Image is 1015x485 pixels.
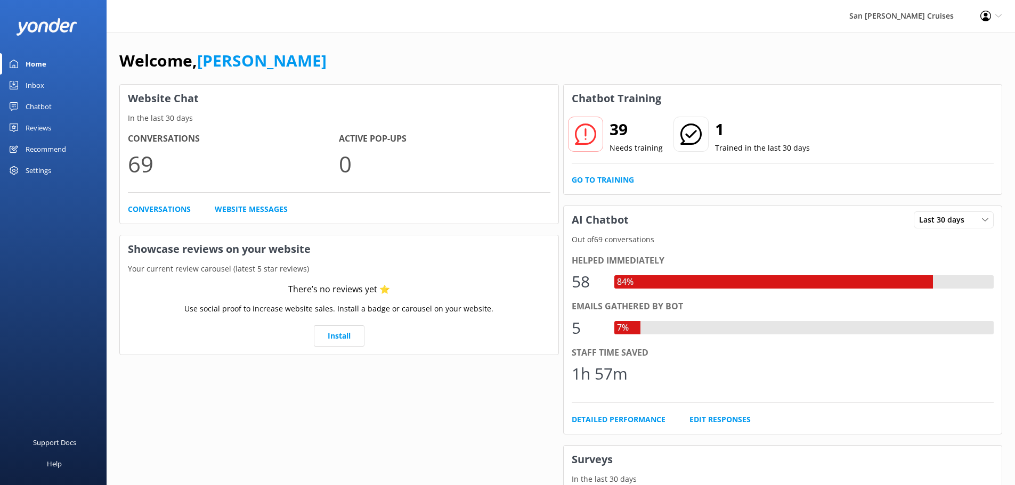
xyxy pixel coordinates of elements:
[572,414,665,425] a: Detailed Performance
[120,235,558,263] h3: Showcase reviews on your website
[689,414,751,425] a: Edit Responses
[47,453,62,474] div: Help
[572,315,604,341] div: 5
[128,132,339,146] h4: Conversations
[572,346,994,360] div: Staff time saved
[26,96,52,117] div: Chatbot
[564,473,1002,485] p: In the last 30 days
[715,117,810,142] h2: 1
[184,303,493,315] p: Use social proof to increase website sales. Install a badge or carousel on your website.
[339,146,550,182] p: 0
[572,174,634,186] a: Go to Training
[26,117,51,138] div: Reviews
[119,48,327,73] h1: Welcome,
[26,160,51,181] div: Settings
[33,432,76,453] div: Support Docs
[197,50,327,71] a: [PERSON_NAME]
[564,85,669,112] h3: Chatbot Training
[564,234,1002,245] p: Out of 69 conversations
[614,321,631,335] div: 7%
[215,203,288,215] a: Website Messages
[128,146,339,182] p: 69
[128,203,191,215] a: Conversations
[614,275,636,289] div: 84%
[314,325,364,347] a: Install
[572,361,628,387] div: 1h 57m
[26,75,44,96] div: Inbox
[16,18,77,36] img: yonder-white-logo.png
[572,300,994,314] div: Emails gathered by bot
[288,283,390,297] div: There’s no reviews yet ⭐
[120,85,558,112] h3: Website Chat
[120,112,558,124] p: In the last 30 days
[715,142,810,154] p: Trained in the last 30 days
[120,263,558,275] p: Your current review carousel (latest 5 star reviews)
[26,138,66,160] div: Recommend
[572,254,994,268] div: Helped immediately
[564,206,637,234] h3: AI Chatbot
[572,269,604,294] div: 58
[564,446,1002,473] h3: Surveys
[919,214,971,226] span: Last 30 days
[26,53,46,75] div: Home
[339,132,550,146] h4: Active Pop-ups
[610,117,663,142] h2: 39
[610,142,663,154] p: Needs training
